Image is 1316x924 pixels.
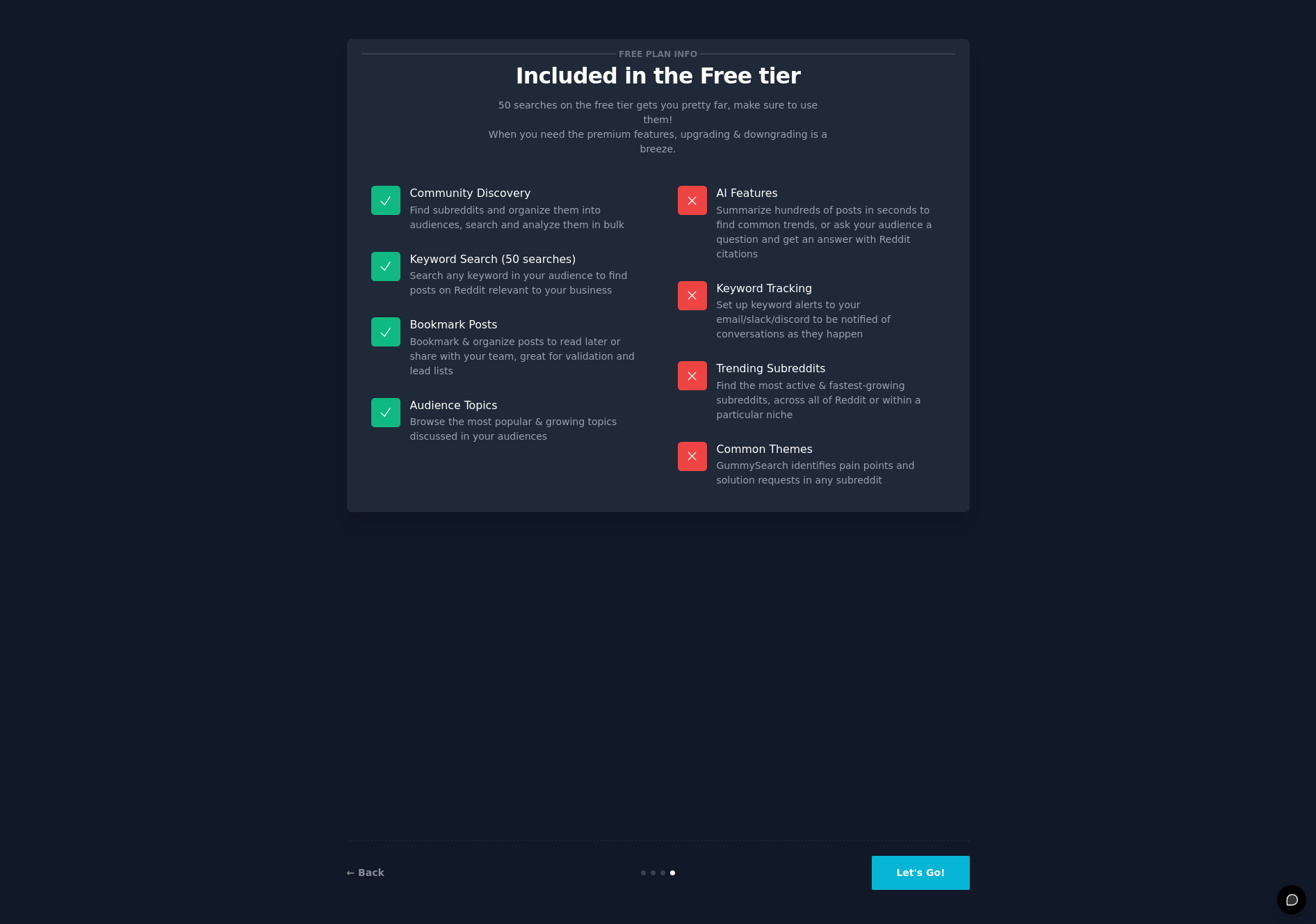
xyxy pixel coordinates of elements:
[872,856,969,890] button: Let's Go!
[717,186,945,200] p: AI Features
[410,398,639,413] p: Audience Topics
[347,867,384,878] a: ← Back
[717,459,945,488] dd: GummySearch identifies pain points and solution requests in any subreddit
[410,415,639,444] dd: Browse the most popular & growing topics discussed in your audiences
[717,298,945,342] dd: Set up keyword alerts to your email/slack/discord to be notified of conversations as they happen
[362,64,955,88] p: Included in the Free tier
[410,269,639,298] dd: Search any keyword in your audience to find posts on Reddit relevant to your business
[410,317,639,332] p: Bookmark Posts
[410,252,639,266] p: Keyword Search (50 searches)
[717,379,945,422] dd: Find the most active & fastest-growing subreddits, across all of Reddit or within a particular niche
[410,203,639,232] dd: Find subreddits and organize them into audiences, search and analyze them in bulk
[717,203,945,262] dd: Summarize hundreds of posts in seconds to find common trends, or ask your audience a question and...
[616,47,699,61] span: Free plan info
[717,442,945,456] p: Common Themes
[717,361,945,376] p: Trending Subreddits
[717,281,945,296] p: Keyword Tracking
[410,335,639,379] dd: Bookmark & organize posts to read later or share with your team, great for validation and lead lists
[483,98,834,157] p: 50 searches on the free tier gets you pretty far, make sure to use them! When you need the premiu...
[410,186,639,200] p: Community Discovery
